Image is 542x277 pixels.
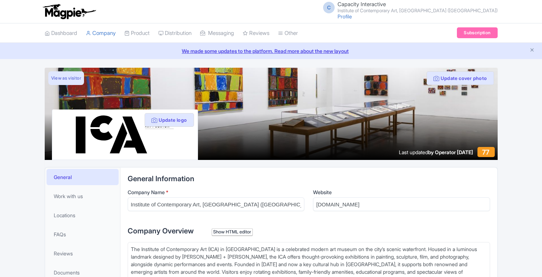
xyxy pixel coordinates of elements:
[54,211,75,219] span: Locations
[200,23,234,43] a: Messaging
[338,1,386,8] span: Capacity Interactive
[529,46,535,55] button: Close announcement
[338,8,498,13] small: Institute of Contemporary Art, [GEOGRAPHIC_DATA] ([GEOGRAPHIC_DATA])
[4,47,538,55] a: We made some updates to the platform. Read more about the new layout
[67,115,183,154] img: xqso8zjbhzevisje9uf6.svg
[212,228,253,236] div: Show HTML editor
[482,148,490,156] span: 77
[457,27,497,38] a: Subscription
[124,23,150,43] a: Product
[54,250,73,257] span: Reviews
[54,269,80,276] span: Documents
[427,71,494,85] button: Update cover photo
[145,113,194,127] button: Update logo
[86,23,116,43] a: Company
[128,189,165,195] span: Company Name
[47,226,119,242] a: FAQs
[54,231,66,238] span: FAQs
[54,192,83,200] span: Work with us
[47,207,119,223] a: Locations
[313,189,332,195] span: Website
[428,149,473,155] span: by Operator [DATE]
[47,245,119,262] a: Reviews
[45,23,77,43] a: Dashboard
[319,1,498,13] a: C Capacity Interactive Institute of Contemporary Art, [GEOGRAPHIC_DATA] ([GEOGRAPHIC_DATA])
[338,13,352,19] a: Profile
[41,4,97,19] img: logo-ab69f6fb50320c5b225c76a69d11143b.png
[48,71,84,85] a: View as visitor
[243,23,269,43] a: Reviews
[54,173,72,181] span: General
[399,148,473,156] div: Last updated
[128,175,490,183] h2: General Information
[323,2,335,13] span: C
[47,188,119,204] a: Work with us
[158,23,191,43] a: Distribution
[128,227,194,235] span: Company Overview
[47,169,119,185] a: General
[278,23,298,43] a: Other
